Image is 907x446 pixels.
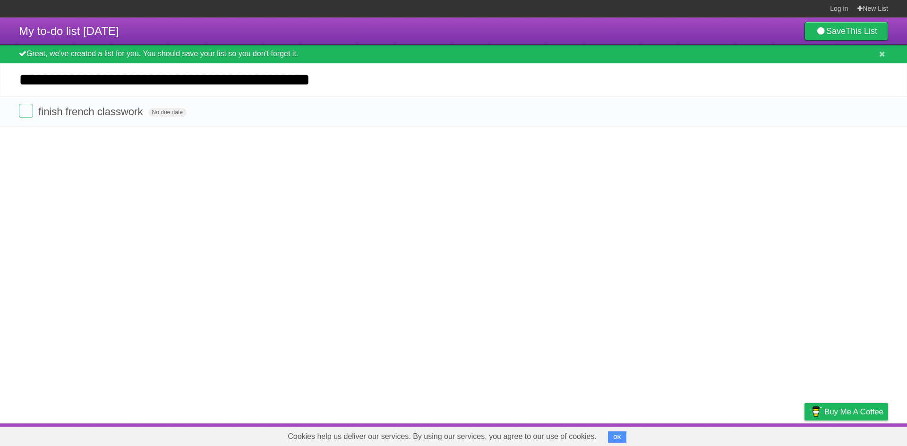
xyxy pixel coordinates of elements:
span: Cookies help us deliver our services. By using our services, you agree to our use of cookies. [278,427,606,446]
label: Done [19,104,33,118]
a: Suggest a feature [829,426,888,444]
button: OK [608,431,626,443]
a: Developers [710,426,748,444]
img: Buy me a coffee [809,404,822,420]
a: Buy me a coffee [804,403,888,421]
span: Buy me a coffee [824,404,883,420]
span: My to-do list [DATE] [19,25,119,37]
b: This List [846,26,877,36]
span: finish french classwork [38,106,145,118]
a: SaveThis List [804,22,888,41]
a: About [679,426,699,444]
a: Privacy [792,426,817,444]
span: No due date [148,108,187,117]
a: Terms [760,426,781,444]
